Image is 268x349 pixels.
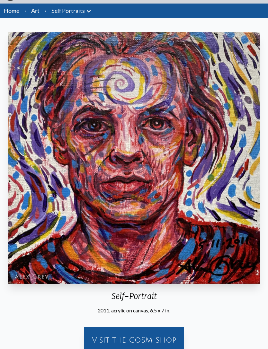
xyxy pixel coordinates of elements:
div: 2011, acrylic on canvas, 6.5 x 7 in. [5,307,263,314]
a: Home [4,7,19,14]
a: Art [31,6,40,15]
li: · [22,4,29,18]
div: Self-Portrait [5,291,263,307]
li: · [42,4,49,18]
a: Self Portraits [51,6,85,15]
img: Self-Portrait-2011-05-11-Alex-Grey-watermarked.jpg [8,32,260,284]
